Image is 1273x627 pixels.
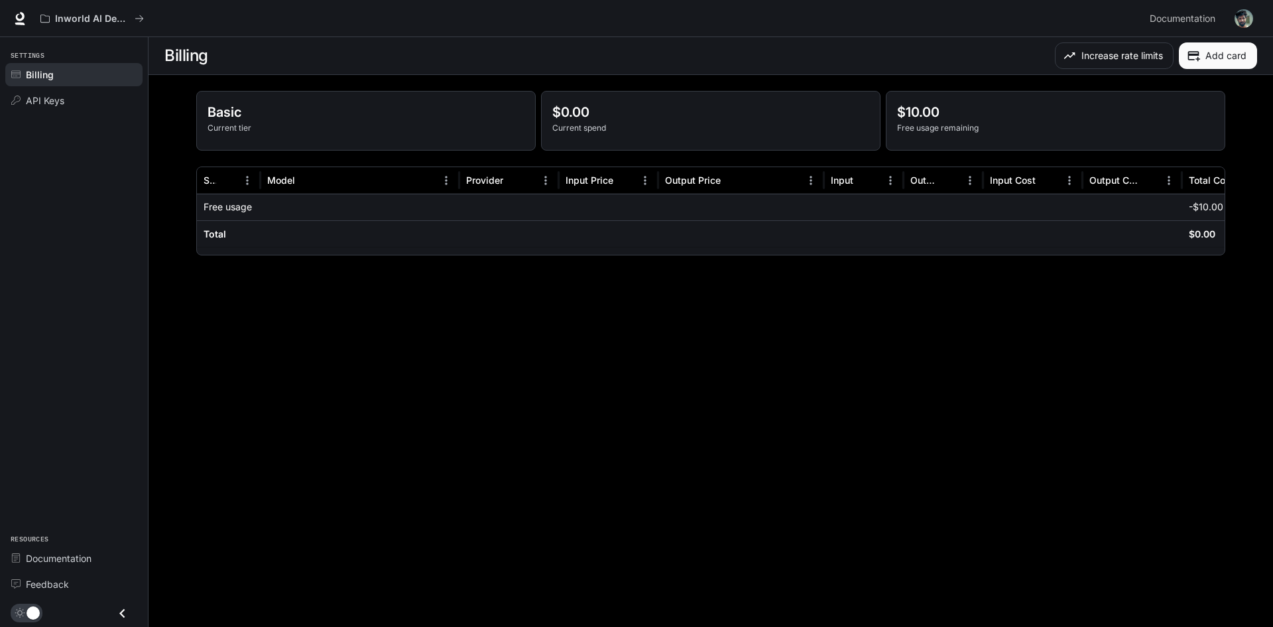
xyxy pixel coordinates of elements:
button: Menu [536,171,556,190]
p: Basic [208,102,524,122]
div: Total Cost [1189,174,1234,186]
button: Menu [960,171,980,190]
button: Sort [1037,171,1057,190]
span: Feedback [26,577,69,591]
a: Billing [5,63,143,86]
button: Sort [1139,171,1159,190]
button: Menu [436,171,456,190]
h1: Billing [164,42,208,69]
p: Free usage remaining [897,122,1214,134]
button: Add card [1179,42,1257,69]
button: All workspaces [34,5,150,32]
p: Free usage [204,200,252,214]
h6: Total [204,228,226,241]
p: $0.00 [552,102,869,122]
h6: $0.00 [1189,228,1215,241]
div: Output Cost [1089,174,1138,186]
span: API Keys [26,94,64,107]
div: Provider [466,174,503,186]
button: Menu [237,171,257,190]
p: Current tier [208,122,524,134]
button: Sort [722,171,742,190]
div: Input Cost [990,174,1036,186]
span: Billing [26,68,54,82]
button: Menu [1060,171,1079,190]
span: Dark mode toggle [27,605,40,620]
button: Menu [880,171,900,190]
p: Inworld AI Demos [55,13,129,25]
div: Output Price [665,174,721,186]
button: Close drawer [107,600,137,627]
button: Sort [505,171,524,190]
button: Menu [635,171,655,190]
button: Sort [855,171,875,190]
img: User avatar [1235,9,1253,28]
span: Documentation [26,551,91,565]
button: Menu [801,171,821,190]
div: Input [831,174,853,186]
a: API Keys [5,89,143,112]
p: -$10.00 [1189,200,1223,214]
span: Documentation [1150,11,1215,27]
a: Documentation [1144,5,1225,32]
div: Input Price [566,174,613,186]
button: Increase rate limits [1055,42,1174,69]
div: Model [267,174,295,186]
button: Sort [296,171,316,190]
button: User avatar [1231,5,1257,32]
button: Sort [615,171,635,190]
a: Documentation [5,547,143,570]
button: Sort [217,171,237,190]
a: Feedback [5,573,143,596]
div: Output [910,174,939,186]
p: $10.00 [897,102,1214,122]
button: Sort [940,171,960,190]
div: Service [204,174,216,186]
p: Current spend [552,122,869,134]
button: Menu [1159,171,1179,190]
